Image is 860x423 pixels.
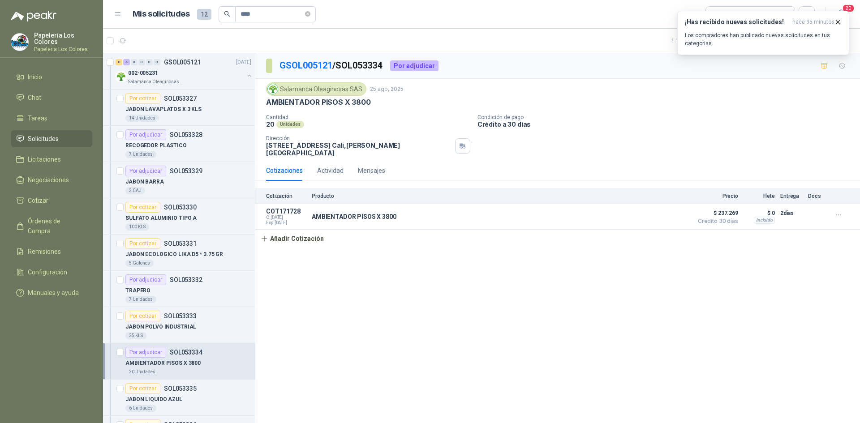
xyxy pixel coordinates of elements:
[833,6,849,22] button: 20
[34,47,92,52] p: Papeleria Los Colores
[170,132,202,138] p: SOL053328
[164,313,197,319] p: SOL053333
[370,85,404,94] p: 25 ago, 2025
[170,277,202,283] p: SOL053332
[11,89,92,106] a: Chat
[28,154,61,164] span: Licitaciones
[116,59,122,65] div: 8
[685,18,789,26] h3: ¡Has recibido nuevas solicitudes!
[28,93,41,103] span: Chat
[103,271,255,307] a: Por adjudicarSOL053332TRAPERO7 Unidades
[693,208,738,218] span: $ 237.269
[164,385,197,392] p: SOL053335
[312,213,396,220] p: AMBIENTADOR PISOS X 3800
[266,114,470,120] p: Cantidad
[266,82,366,96] div: Salamanca Oleaginosas SAS
[125,238,160,249] div: Por cotizar
[28,216,84,236] span: Órdenes de Compra
[125,151,156,158] div: 7 Unidades
[125,129,166,140] div: Por adjudicar
[146,59,153,65] div: 0
[125,395,182,404] p: JABON LIQUIDO AZUL
[125,141,187,150] p: RECOGEDOR PLASTICO
[693,218,738,224] span: Crédito 30 días
[125,105,202,114] p: JABON LAVAPLATOS X 3 KLS
[266,215,306,220] span: C: [DATE]
[842,4,855,13] span: 20
[236,58,251,67] p: [DATE]
[128,78,185,85] p: Salamanca Oleaginosas SAS
[125,311,160,321] div: Por cotizar
[103,380,255,416] a: Por cotizarSOL053335JABON LIQUIDO AZUL6 Unidades
[125,347,166,358] div: Por adjudicar
[125,214,197,222] p: SULFATO ALUMINIO TIPO A
[28,72,42,82] span: Inicio
[744,208,775,218] p: $ 0
[224,11,230,17] span: search
[125,93,160,104] div: Por cotizar
[164,95,197,102] p: SOL053327
[154,59,160,65] div: 0
[103,307,255,343] a: Por cotizarSOL053333JABON POLVO INDUSTRIAL25 KLS
[266,166,303,175] div: Cotizaciones
[125,166,166,176] div: Por adjudicar
[103,162,255,198] a: Por adjudicarSOL053329JABON BARRA2 CAJ
[11,110,92,127] a: Tareas
[103,235,255,271] a: Por cotizarSOL053331JABON ECOLOGICO LIKA D5 * 3.75 GR5 Galones
[305,11,310,17] span: close-circle
[317,166,344,175] div: Actividad
[28,247,61,256] span: Remisiones
[103,90,255,126] a: Por cotizarSOL053327JABON LAVAPLATOS X 3 KLS14 Unidades
[28,267,67,277] span: Configuración
[11,264,92,281] a: Configuración
[125,250,223,259] p: JABON ECOLOGICO LIKA D5 * 3.75 GR
[305,10,310,18] span: close-circle
[170,349,202,355] p: SOL053334
[28,175,69,185] span: Negociaciones
[693,193,738,199] p: Precio
[266,193,306,199] p: Cotización
[477,114,856,120] p: Condición de pago
[255,230,329,248] button: Añadir Cotización
[125,274,166,285] div: Por adjudicar
[677,11,849,55] button: ¡Has recibido nuevas solicitudes!hace 35 minutos Los compradores han publicado nuevas solicitudes...
[138,59,145,65] div: 0
[266,141,451,157] p: [STREET_ADDRESS] Cali , [PERSON_NAME][GEOGRAPHIC_DATA]
[685,31,842,47] p: Los compradores han publicado nuevas solicitudes en tus categorías.
[11,192,92,209] a: Cotizar
[792,18,834,26] span: hace 35 minutos
[125,223,149,231] div: 100 KLS
[266,120,275,128] p: 20
[11,130,92,147] a: Solicitudes
[11,171,92,188] a: Negociaciones
[312,193,688,199] p: Producto
[125,115,159,122] div: 14 Unidades
[266,220,306,226] span: Exp: [DATE]
[125,359,201,367] p: AMBIENTADOR PISOS X 3800
[11,243,92,260] a: Remisiones
[266,98,371,107] p: AMBIENTADOR PISOS X 3800
[268,84,278,94] img: Company Logo
[125,260,154,267] div: 5 Galones
[125,405,156,412] div: 6 Unidades
[34,32,92,45] p: Papelería Los Colores
[11,213,92,239] a: Órdenes de Compra
[11,34,28,51] img: Company Logo
[125,368,159,376] div: 20 Unidades
[266,135,451,141] p: Dirección
[358,166,385,175] div: Mensajes
[116,57,253,85] a: 8 4 0 0 0 0 GSOL005121[DATE] Company Logo002-005231Salamanca Oleaginosas SAS
[133,8,190,21] h1: Mis solicitudes
[164,204,197,210] p: SOL053330
[125,383,160,394] div: Por cotizar
[11,11,56,21] img: Logo peakr
[164,240,197,247] p: SOL053331
[28,196,48,205] span: Cotizar
[103,126,255,162] a: Por adjudicarSOL053328RECOGEDOR PLASTICO7 Unidades
[170,168,202,174] p: SOL053329
[164,59,201,65] p: GSOL005121
[11,151,92,168] a: Licitaciones
[780,193,803,199] p: Entrega
[780,208,803,218] p: 2 días
[125,323,196,331] p: JABON POLVO INDUSTRIAL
